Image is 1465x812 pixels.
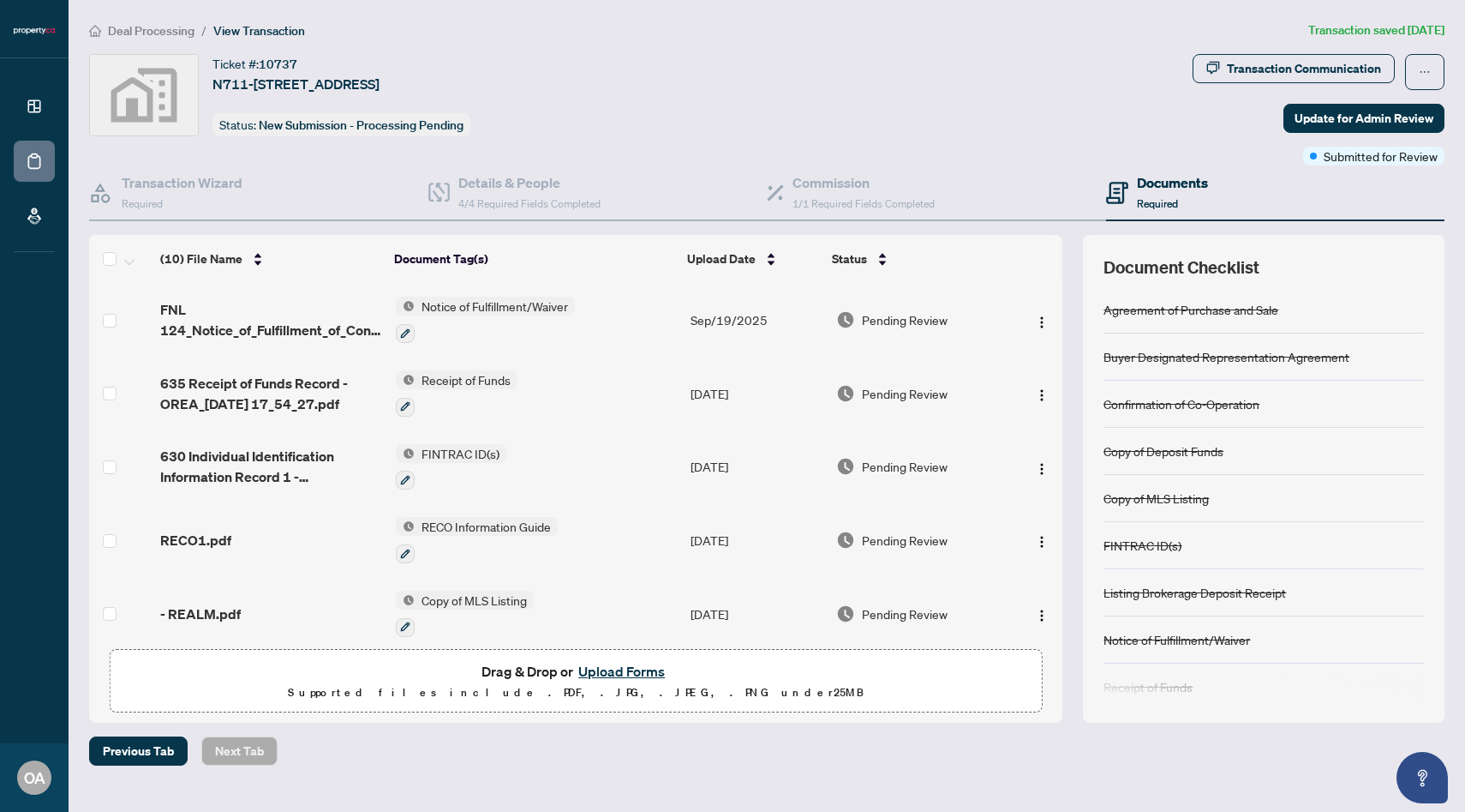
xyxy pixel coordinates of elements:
button: Update for Admin Review [1283,104,1444,133]
button: Status IconCopy of MLS Listing [396,591,534,637]
div: Confirmation of Co-Operation [1103,394,1259,413]
button: Next Tab [201,737,278,766]
article: Transaction saved [DATE] [1308,21,1444,40]
img: Document Status [836,310,855,329]
span: Drag & Drop or [481,660,670,683]
span: Copy of MLS Listing [415,591,534,610]
td: Sep/19/2025 [684,283,829,357]
th: Document Tag(s) [387,235,680,283]
button: Status IconNotice of Fulfillment/Waiver [396,297,575,343]
span: Pending Review [862,531,948,550]
span: N711-[STREET_ADDRESS] [212,74,380,94]
span: OA [24,766,45,790]
span: Notice of Fulfillment/Waiver [415,297,575,316]
h4: Documents [1137,172,1208,193]
button: Logo [1028,526,1055,554]
span: home [89,25,101,37]
img: Logo [1035,535,1049,549]
h4: Commission [792,172,935,193]
span: Drag & Drop orUpload FormsSupported files include .PDF, .JPG, .JPEG, .PNG under25MB [111,650,1041,713]
img: Status Icon [396,370,415,389]
span: Upload Date [687,250,756,268]
span: - REALM.pdf [160,604,241,624]
span: Receipt of Funds [415,370,517,389]
span: Pending Review [862,457,948,476]
span: Status [832,250,867,268]
img: Logo [1035,316,1049,329]
td: [DATE] [684,577,829,651]
div: Copy of Deposit Funds [1103,442,1223,460]
span: Submitted for Review [1324,147,1438,165]
img: Document Status [836,531,855,550]
span: Update for Admin Review [1295,105,1433,132]
span: View Transaction [213,23,305,39]
div: Transaction Communication [1227,55,1381,82]
span: FNL 124_Notice_of_Fulfillment_of_Conditions_-_Agreement_of_Purchase_and_Sale__v1__-__OREA.pdf [160,299,382,340]
img: svg%3e [90,55,198,135]
td: [DATE] [684,430,829,504]
img: Status Icon [396,517,415,536]
td: [DATE] [684,503,829,577]
button: Status IconRECO Information Guide [396,517,558,563]
button: Upload Forms [573,660,670,683]
img: Status Icon [396,444,415,463]
img: Status Icon [396,591,415,610]
button: Logo [1028,306,1055,334]
span: 10737 [259,57,297,72]
span: (10) File Name [160,250,242,268]
button: Transaction Communication [1193,54,1395,83]
span: Pending Review [862,310,948,329]
img: Logo [1035,609,1049,623]
span: 4/4 Required Fields Completed [458,197,601,210]
button: Logo [1028,453,1055,480]
img: Status Icon [396,297,415,316]
div: FINTRAC ID(s) [1103,536,1181,555]
span: New Submission - Processing Pending [259,117,463,133]
span: FINTRAC ID(s) [415,444,506,463]
button: Logo [1028,600,1055,628]
th: (10) File Name [153,235,388,283]
div: Status: [212,113,470,136]
img: Logo [1035,388,1049,402]
div: Agreement of Purchase and Sale [1103,300,1278,319]
img: logo [14,26,55,36]
th: Upload Date [680,235,825,283]
span: 635 Receipt of Funds Record - OREA_[DATE] 17_54_27.pdf [160,373,382,414]
button: Status IconReceipt of Funds [396,370,517,417]
span: RECO1.pdf [160,530,231,550]
div: Listing Brokerage Deposit Receipt [1103,583,1286,602]
span: Pending Review [862,604,948,623]
img: Document Status [836,604,855,623]
th: Status [825,235,1006,283]
h4: Transaction Wizard [122,172,242,193]
div: Copy of MLS Listing [1103,489,1209,508]
span: ellipsis [1419,66,1431,78]
li: / [201,21,206,40]
div: Notice of Fulfillment/Waiver [1103,630,1250,649]
span: Document Checklist [1103,256,1259,280]
span: RECO Information Guide [415,517,558,536]
p: Supported files include .PDF, .JPG, .JPEG, .PNG under 25 MB [121,683,1031,703]
span: Required [1137,197,1178,210]
span: Previous Tab [103,737,174,765]
h4: Details & People [458,172,601,193]
span: 1/1 Required Fields Completed [792,197,935,210]
div: Buyer Designated Representation Agreement [1103,347,1349,366]
img: Logo [1035,462,1049,476]
img: Document Status [836,384,855,403]
div: Ticket #: [212,54,297,74]
button: Logo [1028,380,1055,407]
button: Open asap [1396,752,1448,803]
td: [DATE] [684,357,829,430]
img: Document Status [836,457,855,476]
button: Status IconFINTRAC ID(s) [396,444,506,490]
span: 630 Individual Identification Information Record 1 - OREA_[DATE] 17_47_24.pdf [160,446,382,487]
button: Previous Tab [89,737,188,766]
span: Required [122,197,163,210]
span: Deal Processing [108,23,194,39]
span: Pending Review [862,384,948,403]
